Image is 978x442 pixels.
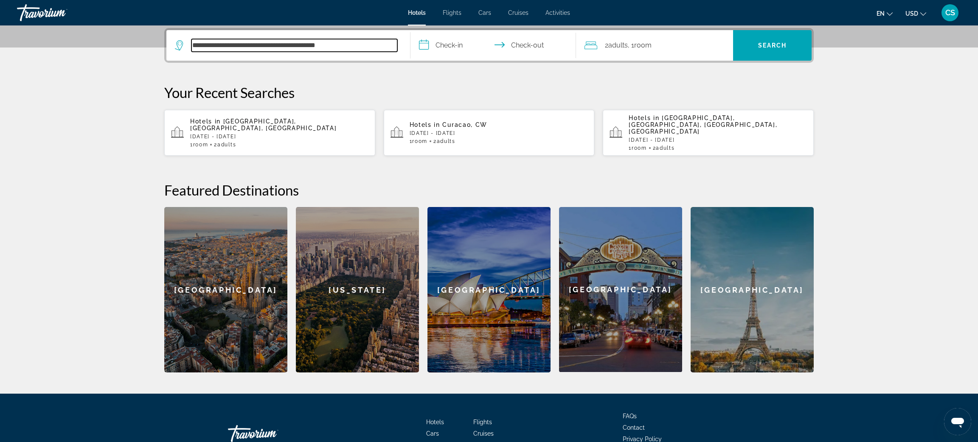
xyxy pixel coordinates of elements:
button: Search [733,30,812,61]
button: Change currency [905,7,926,20]
span: Adults [217,142,236,148]
span: Hotels in [190,118,221,125]
span: 2 [433,138,455,144]
span: Room [632,145,647,151]
p: [DATE] - [DATE] [629,137,807,143]
a: Paris[GEOGRAPHIC_DATA] [691,207,814,372]
div: [GEOGRAPHIC_DATA] [691,207,814,372]
span: [GEOGRAPHIC_DATA], [GEOGRAPHIC_DATA], [GEOGRAPHIC_DATA], [GEOGRAPHIC_DATA] [629,115,777,135]
div: [GEOGRAPHIC_DATA] [559,207,682,372]
a: Cars [478,9,491,16]
input: Search hotel destination [191,39,397,52]
span: Room [634,41,652,49]
span: 1 [629,145,646,151]
a: Flights [473,419,492,425]
span: 2 [214,142,236,148]
div: [GEOGRAPHIC_DATA] [164,207,287,372]
span: USD [905,10,918,17]
iframe: Button to launch messaging window [944,408,971,435]
a: Cruises [473,430,494,437]
a: Hotels [426,419,444,425]
div: [US_STATE] [296,207,419,372]
span: Room [412,138,427,144]
span: Adults [608,41,628,49]
span: Adults [437,138,455,144]
span: 1 [410,138,427,144]
a: Flights [443,9,461,16]
button: Travelers: 2 adults, 0 children [576,30,733,61]
p: [DATE] - [DATE] [190,134,368,140]
span: Hotels in [629,115,659,121]
span: Adults [656,145,674,151]
span: Curacao, CW [442,121,487,128]
a: Travorium [17,2,102,24]
span: , 1 [628,39,652,51]
p: [DATE] - [DATE] [410,130,588,136]
a: FAQs [623,413,637,420]
span: Room [193,142,208,148]
button: Hotels in [GEOGRAPHIC_DATA], [GEOGRAPHIC_DATA], [GEOGRAPHIC_DATA][DATE] - [DATE]1Room2Adults [164,109,375,156]
a: Cruises [508,9,528,16]
div: Search widget [166,30,812,61]
a: Cars [426,430,439,437]
a: Contact [623,424,645,431]
a: New York[US_STATE] [296,207,419,372]
span: [GEOGRAPHIC_DATA], [GEOGRAPHIC_DATA], [GEOGRAPHIC_DATA] [190,118,337,131]
button: User Menu [939,4,961,22]
span: Hotels in [410,121,440,128]
span: 2 [653,145,675,151]
a: Hotels [408,9,426,16]
span: Search [758,42,787,49]
h2: Featured Destinations [164,182,814,199]
a: Sydney[GEOGRAPHIC_DATA] [427,207,551,372]
span: 2 [605,39,628,51]
a: Activities [545,9,570,16]
a: San Diego[GEOGRAPHIC_DATA] [559,207,682,372]
button: Select check in and out date [410,30,576,61]
span: CS [945,8,955,17]
span: en [877,10,885,17]
button: Hotels in Curacao, CW[DATE] - [DATE]1Room2Adults [384,109,595,156]
button: Hotels in [GEOGRAPHIC_DATA], [GEOGRAPHIC_DATA], [GEOGRAPHIC_DATA], [GEOGRAPHIC_DATA][DATE] - [DAT... [603,109,814,156]
p: Your Recent Searches [164,84,814,101]
div: [GEOGRAPHIC_DATA] [427,207,551,372]
button: Change language [877,7,893,20]
a: Barcelona[GEOGRAPHIC_DATA] [164,207,287,372]
span: 1 [190,142,208,148]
